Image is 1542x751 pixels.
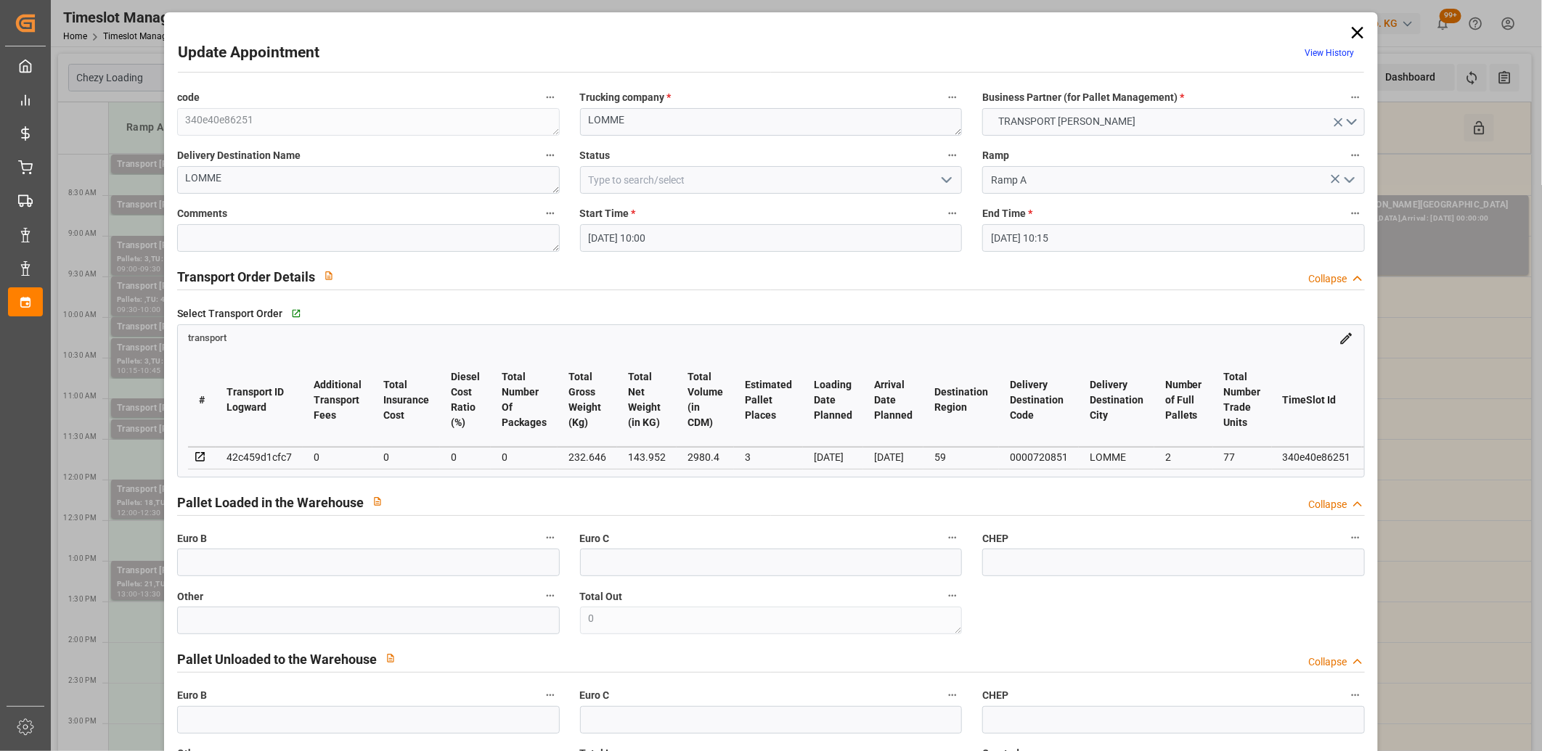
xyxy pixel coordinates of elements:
th: Total Number Of Packages [491,353,558,447]
div: Collapse [1308,654,1347,670]
span: Status [580,148,611,163]
button: View description [364,488,391,515]
th: Estimated Pallet Places [734,353,803,447]
button: open menu [1338,169,1360,192]
a: View History [1305,48,1354,58]
div: [DATE] [874,448,913,466]
div: 2980.4 [688,448,723,466]
div: 42c459d1cfc7 [227,448,292,466]
button: open menu [935,169,957,192]
div: 0 [314,448,362,466]
button: Euro B [541,686,560,705]
div: 77 [1224,448,1261,466]
span: TRANSPORT [PERSON_NAME] [991,114,1143,129]
button: Euro C [943,686,962,705]
span: Euro B [177,688,207,703]
th: TimeSlot Id [1272,353,1362,447]
button: Total Out [943,586,962,605]
button: View description [377,644,404,672]
h2: Update Appointment [178,41,319,65]
span: code [177,90,200,105]
span: Delivery Destination Name [177,148,301,163]
span: Start Time [580,206,636,221]
button: Delivery Destination Name [541,146,560,165]
div: Collapse [1308,271,1347,287]
button: Comments [541,204,560,223]
button: End Time * [1346,204,1365,223]
button: Other [541,586,560,605]
button: Trucking company * [943,88,962,107]
div: 0000720851 [1010,448,1068,466]
div: 3 [745,448,792,466]
button: View description [315,262,343,290]
th: Total Number Trade Units [1213,353,1272,447]
div: 340e40e86251 [1283,448,1351,466]
div: 0 [383,448,429,466]
span: Trucking company [580,90,672,105]
input: DD-MM-YYYY HH:MM [982,224,1365,252]
textarea: 340e40e86251 [177,108,560,136]
div: 59 [934,448,988,466]
button: code [541,88,560,107]
span: CHEP [982,531,1008,546]
h2: Pallet Unloaded to the Warehouse [177,649,377,669]
textarea: 0 [580,607,963,634]
span: Ramp [982,148,1009,163]
th: # [188,353,216,447]
th: Total Gross Weight (Kg) [558,353,617,447]
th: Delivery Destination City [1079,353,1154,447]
input: DD-MM-YYYY HH:MM [580,224,963,252]
button: Status [943,146,962,165]
a: transport [188,332,227,343]
span: Select Transport Order [177,306,282,321]
th: Delivery Destination Code [999,353,1079,447]
span: Total Out [580,589,623,604]
div: 0 [502,448,547,466]
textarea: LOMME [580,108,963,136]
button: CHEP [1346,528,1365,547]
button: Start Time * [943,204,962,223]
div: Collapse [1308,497,1347,512]
th: Arrival Date Planned [863,353,923,447]
button: CHEP [1346,686,1365,705]
button: open menu [982,108,1365,136]
input: Type to search/select [982,166,1365,194]
span: Euro C [580,531,610,546]
input: Type to search/select [580,166,963,194]
th: Loading Date Planned [803,353,863,447]
h2: Transport Order Details [177,267,315,287]
span: CHEP [982,688,1008,703]
th: Number of Full Pallets [1154,353,1213,447]
span: End Time [982,206,1032,221]
button: Ramp [1346,146,1365,165]
span: Euro C [580,688,610,703]
th: Transport ID Logward [216,353,303,447]
textarea: LOMME [177,166,560,194]
th: Total Net Weight (in KG) [617,353,677,447]
span: transport [188,333,227,344]
th: Total Volume (in CDM) [677,353,734,447]
span: Business Partner (for Pallet Management) [982,90,1184,105]
div: 2 [1165,448,1202,466]
span: Euro B [177,531,207,546]
th: Destination Region [923,353,999,447]
th: Total Insurance Cost [372,353,440,447]
div: 143.952 [628,448,666,466]
div: [DATE] [814,448,852,466]
th: Additional Transport Fees [303,353,372,447]
button: Euro B [541,528,560,547]
th: Diesel Cost Ratio (%) [440,353,491,447]
div: LOMME [1090,448,1143,466]
span: Comments [177,206,227,221]
span: Other [177,589,203,604]
h2: Pallet Loaded in the Warehouse [177,493,364,512]
div: 232.646 [568,448,606,466]
div: 0 [451,448,480,466]
button: Business Partner (for Pallet Management) * [1346,88,1365,107]
button: Euro C [943,528,962,547]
